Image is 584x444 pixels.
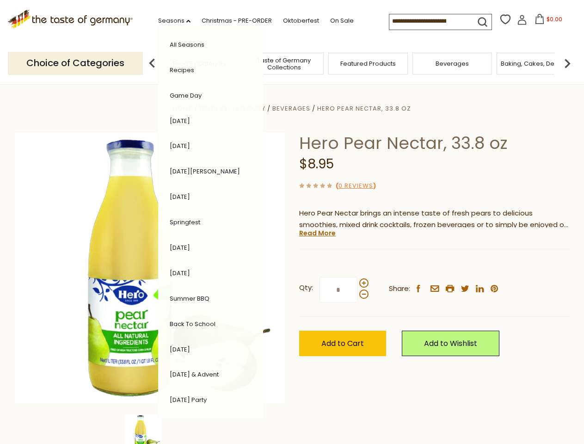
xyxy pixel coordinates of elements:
input: Qty: [320,277,357,302]
a: [DATE] [170,345,190,354]
a: [DATE] Party [170,395,207,404]
span: ( ) [336,181,376,190]
span: $0.00 [547,15,562,23]
a: Game Day [170,91,202,100]
p: Choice of Categories [8,52,143,74]
a: Beverages [436,60,469,67]
span: Share: [389,283,410,295]
a: Taste of Germany Collections [247,57,321,71]
a: [DATE] [170,243,190,252]
a: Seasons [158,16,191,26]
a: [DATE] [170,142,190,150]
a: Springfest [170,218,200,227]
a: Add to Wishlist [402,331,499,356]
a: [DATE] [170,269,190,277]
a: On Sale [330,16,354,26]
a: All Seasons [170,40,204,49]
span: Add to Cart [321,338,364,349]
img: Hero Pear Nectar, 33.8 oz [15,133,285,403]
button: Add to Cart [299,331,386,356]
a: Read More [299,228,336,238]
a: [DATE] [170,117,190,125]
a: 0 Reviews [338,181,373,191]
p: Hero Pear Nectar brings an intense taste of fresh pears to delicious smoothies, mixed drink cockt... [299,208,570,231]
a: Back to School [170,320,215,328]
img: next arrow [558,54,577,73]
a: Oktoberfest [283,16,319,26]
a: Baking, Cakes, Desserts [501,60,572,67]
a: [DATE] [170,192,190,201]
a: Summer BBQ [170,294,209,303]
a: Featured Products [340,60,396,67]
img: previous arrow [143,54,161,73]
a: Recipes [170,66,194,74]
strong: Qty: [299,282,313,294]
h1: Hero Pear Nectar, 33.8 oz [299,133,570,154]
span: $8.95 [299,155,334,173]
a: [DATE] & Advent [170,370,219,379]
a: Christmas - PRE-ORDER [202,16,272,26]
a: Hero Pear Nectar, 33.8 oz [317,104,411,113]
button: $0.00 [529,14,568,28]
a: Beverages [272,104,310,113]
a: [DATE][PERSON_NAME] [170,167,240,176]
